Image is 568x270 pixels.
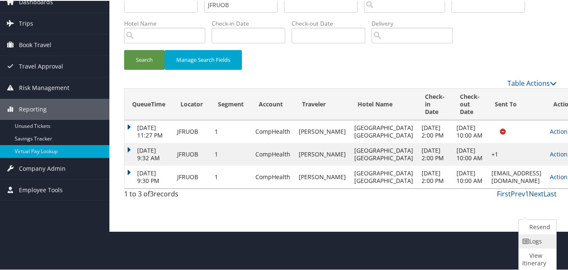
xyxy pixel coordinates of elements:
th: Check-out Date: activate to sort column ascending [452,88,487,119]
td: [DATE] 10:00 AM [452,142,487,165]
th: Segment: activate to sort column ascending [210,88,251,119]
td: JFRUOB [173,119,210,142]
td: [DATE] 2:00 PM [417,165,452,188]
td: +1 [487,142,546,165]
a: Logs [519,233,554,248]
td: 1 [210,165,251,188]
a: Table Actions [507,78,557,87]
td: [DATE] 9:32 AM [125,142,173,165]
td: [DATE] 11:27 PM [125,119,173,142]
span: Travel Approval [19,55,63,76]
button: Manage Search Fields [165,49,242,69]
td: [DATE] 2:00 PM [417,119,452,142]
th: QueueTime: activate to sort column ascending [125,88,173,119]
td: CompHealth [251,119,295,142]
label: Check-out Date [292,19,372,27]
a: Resend [519,219,554,233]
label: Delivery [372,19,459,27]
a: Last [544,188,557,198]
th: Check-in Date: activate to sort column ascending [417,88,452,119]
td: [DATE] 10:00 AM [452,119,487,142]
td: [DATE] 9:30 PM [125,165,173,188]
td: CompHealth [251,165,295,188]
td: 1 [210,119,251,142]
span: Employee Tools [19,179,63,200]
td: [GEOGRAPHIC_DATA] [GEOGRAPHIC_DATA] [350,165,417,188]
th: Account: activate to sort column ascending [251,88,295,119]
td: [GEOGRAPHIC_DATA] [GEOGRAPHIC_DATA] [350,119,417,142]
td: CompHealth [251,142,295,165]
td: [DATE] 2:00 PM [417,142,452,165]
a: Prev [511,188,525,198]
td: [PERSON_NAME] [295,165,350,188]
td: [PERSON_NAME] [295,142,350,165]
td: [PERSON_NAME] [295,119,350,142]
a: Next [529,188,544,198]
td: [DATE] 10:00 AM [452,165,487,188]
th: Sent To: activate to sort column ascending [487,88,546,119]
label: Check-in Date [212,19,292,27]
label: Hotel Name [124,19,212,27]
span: 3 [150,188,154,198]
a: 1 [525,188,529,198]
button: Search [124,49,165,69]
td: [EMAIL_ADDRESS][DOMAIN_NAME] [487,165,546,188]
div: 1 to 3 of records [124,188,223,202]
td: 1 [210,142,251,165]
th: Hotel Name: activate to sort column descending [350,88,417,119]
span: Reporting [19,98,47,119]
th: Traveler: activate to sort column ascending [295,88,350,119]
td: JFRUOB [173,142,210,165]
th: Locator: activate to sort column ascending [173,88,210,119]
a: First [497,188,511,198]
span: Book Travel [19,34,51,55]
td: JFRUOB [173,165,210,188]
a: View Itinerary [519,248,554,270]
span: Company Admin [19,157,66,178]
span: Trips [19,12,33,33]
td: [GEOGRAPHIC_DATA] [GEOGRAPHIC_DATA] [350,142,417,165]
span: Risk Management [19,77,69,98]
